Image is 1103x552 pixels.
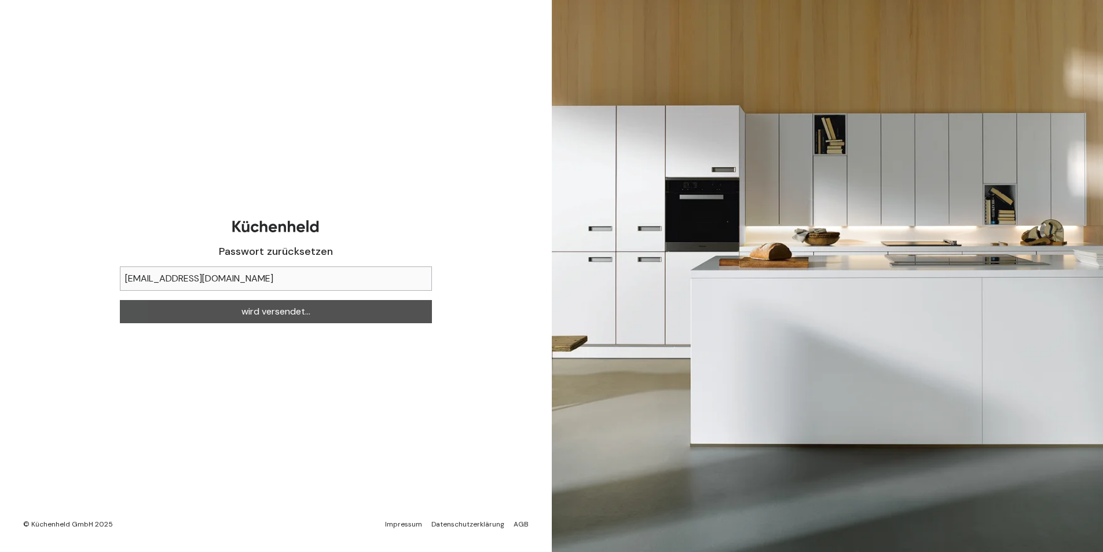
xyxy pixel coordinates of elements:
[232,220,319,232] img: Kuechenheld logo
[120,243,432,259] h1: Passwort zurücksetzen
[241,305,310,319] span: wird versendet...
[514,520,529,529] a: AGB
[120,300,432,323] button: wird versendet...
[23,520,113,529] div: © Küchenheld GmbH 2025
[120,266,432,291] input: Geben Sie bitte Ihre E-Mail Adresse ein
[431,520,504,529] a: Datenschutzerklärung
[385,520,422,529] a: Impressum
